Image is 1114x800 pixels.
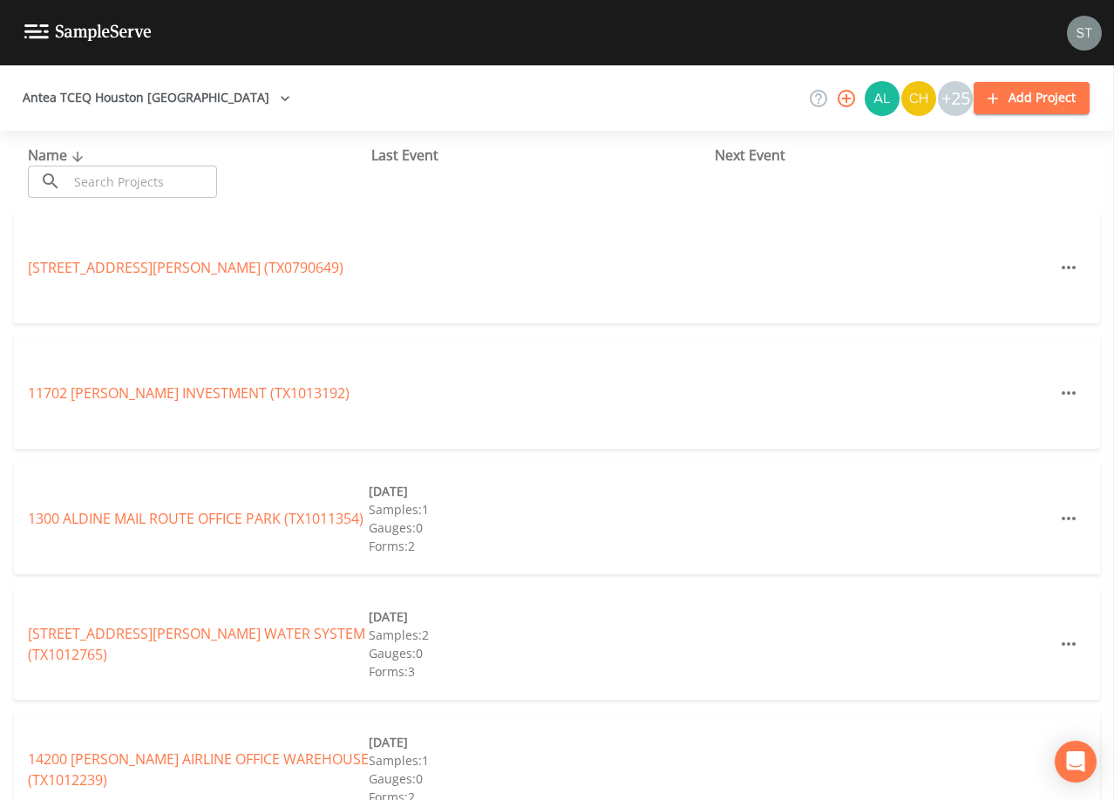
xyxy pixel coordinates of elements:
[68,166,217,198] input: Search Projects
[974,82,1090,114] button: Add Project
[369,662,710,681] div: Forms: 3
[369,519,710,537] div: Gauges: 0
[938,81,973,116] div: +25
[1055,741,1097,783] div: Open Intercom Messenger
[715,145,1058,166] div: Next Event
[28,146,88,165] span: Name
[369,482,710,500] div: [DATE]
[28,749,369,790] a: 14200 [PERSON_NAME] AIRLINE OFFICE WAREHOUSE (TX1012239)
[28,624,365,664] a: [STREET_ADDRESS][PERSON_NAME] WATER SYSTEM (TX1012765)
[865,81,900,116] img: 30a13df2a12044f58df5f6b7fda61338
[369,607,710,626] div: [DATE]
[901,81,936,116] img: c74b8b8b1c7a9d34f67c5e0ca157ed15
[369,769,710,788] div: Gauges: 0
[28,258,343,277] a: [STREET_ADDRESS][PERSON_NAME] (TX0790649)
[1067,16,1102,51] img: cb9926319991c592eb2b4c75d39c237f
[16,82,297,114] button: Antea TCEQ Houston [GEOGRAPHIC_DATA]
[369,751,710,769] div: Samples: 1
[864,81,900,116] div: Alaina Hahn
[369,537,710,555] div: Forms: 2
[28,383,350,403] a: 11702 [PERSON_NAME] INVESTMENT (TX1013192)
[28,509,363,528] a: 1300 ALDINE MAIL ROUTE OFFICE PARK (TX1011354)
[371,145,715,166] div: Last Event
[369,626,710,644] div: Samples: 2
[369,644,710,662] div: Gauges: 0
[900,81,937,116] div: Charles Medina
[369,500,710,519] div: Samples: 1
[24,24,152,41] img: logo
[369,733,710,751] div: [DATE]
